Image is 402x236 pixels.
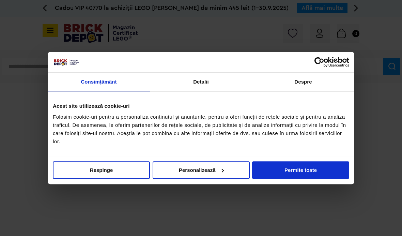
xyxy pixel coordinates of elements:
a: Despre [252,73,354,91]
div: Folosim cookie-uri pentru a personaliza conținutul și anunțurile, pentru a oferi funcții de rețel... [53,113,349,146]
a: Usercentrics Cookiebot - opens in a new window [290,57,349,67]
img: siglă [53,58,79,66]
a: Consimțământ [48,73,150,91]
button: Permite toate [252,161,349,179]
button: Personalizează [153,161,250,179]
a: Detalii [150,73,252,91]
div: Acest site utilizează cookie-uri [53,102,349,110]
button: Respinge [53,161,150,179]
